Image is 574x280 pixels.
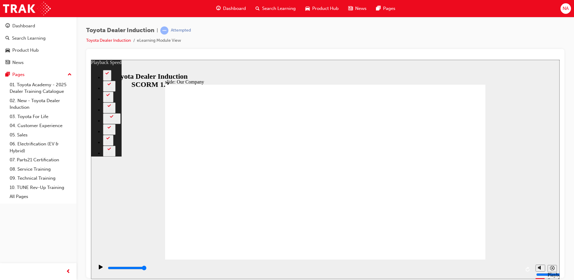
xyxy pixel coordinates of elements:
[457,205,466,212] button: Playback speed
[12,71,25,78] div: Pages
[383,5,395,12] span: Pages
[7,155,74,165] a: 07. Parts21 Certification
[211,2,251,15] a: guage-iconDashboard
[12,23,35,29] div: Dashboard
[2,45,74,56] a: Product Hub
[7,139,74,155] a: 06. Electrification (EV & Hybrid)
[86,27,154,34] span: Toyota Dealer Induction
[312,5,339,12] span: Product Hub
[7,130,74,140] a: 05. Sales
[17,206,56,211] input: slide progress
[3,2,51,15] img: Trak
[5,23,10,29] span: guage-icon
[223,5,246,12] span: Dashboard
[376,5,381,12] span: pages-icon
[7,165,74,174] a: 08. Service Training
[7,96,74,112] a: 02. New - Toyota Dealer Induction
[171,28,191,33] div: Attempted
[457,212,466,223] div: Playback Speed
[137,37,181,44] li: eLearning Module View
[7,112,74,121] a: 03. Toyota For Life
[5,60,10,65] span: news-icon
[255,5,260,12] span: search-icon
[305,5,310,12] span: car-icon
[560,3,571,14] button: NA
[12,59,24,66] div: News
[5,36,10,41] span: search-icon
[3,205,13,215] button: Play (Ctrl+Alt+P)
[262,5,296,12] span: Search Learning
[445,205,454,212] button: Mute (Ctrl+Alt+M)
[7,121,74,130] a: 04. Customer Experience
[355,5,367,12] span: News
[160,26,168,35] span: learningRecordVerb_ATTEMPT-icon
[7,174,74,183] a: 09. Technical Training
[68,71,72,79] span: up-icon
[2,19,74,69] button: DashboardSearch LearningProduct HubNews
[7,183,74,192] a: 10. TUNE Rev-Up Training
[2,20,74,32] a: Dashboard
[12,35,46,42] div: Search Learning
[251,2,301,15] a: search-iconSearch Learning
[86,38,131,43] a: Toyota Dealer Induction
[2,33,74,44] a: Search Learning
[7,192,74,201] a: All Pages
[445,212,484,217] input: volume
[12,10,20,21] button: 2
[157,27,158,34] span: |
[3,200,442,219] div: playback controls
[433,205,442,214] button: Replay (Ctrl+Alt+R)
[371,2,400,15] a: pages-iconPages
[5,48,10,53] span: car-icon
[2,57,74,68] a: News
[442,200,466,219] div: misc controls
[66,268,71,275] span: prev-icon
[563,5,569,12] span: NA
[12,47,39,54] div: Product Hub
[2,69,74,80] button: Pages
[14,16,18,20] div: 2
[301,2,343,15] a: car-iconProduct Hub
[5,72,10,78] span: pages-icon
[7,80,74,96] a: 01. Toyota Academy - 2025 Dealer Training Catalogue
[343,2,371,15] a: news-iconNews
[348,5,353,12] span: news-icon
[216,5,221,12] span: guage-icon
